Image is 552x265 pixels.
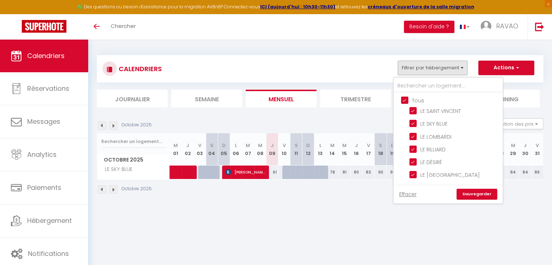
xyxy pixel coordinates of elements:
[122,122,152,129] p: Octobre 2025
[218,133,230,166] th: 05
[338,166,350,179] div: 81
[507,133,519,166] th: 29
[531,133,543,166] th: 31
[117,61,162,77] h3: CALENDRIERS
[478,61,534,75] button: Actions
[105,14,141,40] a: Chercher
[97,155,169,165] span: Octobre 2025
[393,77,503,204] div: Filtrer par hébergement
[368,4,474,10] a: créneaux d'ouverture de la salle migration
[271,142,274,149] abbr: J
[398,61,467,75] button: Filtrer par hébergement
[306,142,310,149] abbr: D
[507,166,519,179] div: 84
[101,135,165,148] input: Rechercher un logement...
[326,133,338,166] th: 14
[475,14,527,40] a: ... RAVAO
[375,133,387,166] th: 18
[22,20,66,33] img: Super Booking
[198,142,201,149] abbr: V
[330,142,335,149] abbr: M
[420,159,442,166] span: LE DÉSIRÉ
[290,133,302,166] th: 11
[469,90,540,107] li: Planning
[186,142,189,149] abbr: J
[420,133,451,140] span: LE LOMBARDI
[391,142,394,149] abbr: D
[266,166,278,179] div: 61
[363,166,375,179] div: 83
[206,133,218,166] th: 04
[111,22,136,30] span: Chercher
[222,142,226,149] abbr: D
[535,22,544,31] img: logout
[355,142,358,149] abbr: J
[258,142,262,149] abbr: M
[524,142,527,149] abbr: J
[97,90,168,107] li: Journalier
[278,133,290,166] th: 10
[531,166,543,179] div: 89
[519,166,531,179] div: 84
[404,21,454,33] button: Besoin d'aide ?
[27,216,72,225] span: Hébergement
[182,133,194,166] th: 02
[319,142,322,149] abbr: L
[320,90,391,107] li: Trimestre
[266,133,278,166] th: 09
[326,166,338,179] div: 78
[28,249,69,258] span: Notifications
[230,133,242,166] th: 06
[260,4,335,10] a: ICI (aujourd'hui : 10h30-11h30)
[246,90,316,107] li: Mensuel
[367,142,370,149] abbr: V
[98,166,134,174] span: LE SKY BLUE
[27,84,69,93] span: Réservations
[394,79,503,93] input: Rechercher un logement...
[235,142,237,149] abbr: L
[170,133,182,166] th: 01
[194,133,206,166] th: 03
[420,146,446,153] span: LE RILLIARD
[489,118,543,129] button: Gestion des prix
[246,142,250,149] abbr: M
[122,185,152,192] p: Octobre 2025
[225,165,265,179] span: [PERSON_NAME]
[387,166,398,179] div: 90
[496,21,518,30] span: RAVAO
[27,183,61,192] span: Paiements
[399,190,417,198] a: Effacer
[379,142,382,149] abbr: S
[27,150,57,159] span: Analytics
[519,133,531,166] th: 30
[282,142,286,149] abbr: V
[363,133,375,166] th: 17
[375,166,387,179] div: 90
[210,142,213,149] abbr: S
[173,142,178,149] abbr: M
[295,142,298,149] abbr: S
[338,133,350,166] th: 15
[342,142,347,149] abbr: M
[511,142,515,149] abbr: M
[351,166,363,179] div: 80
[302,133,314,166] th: 12
[481,21,491,32] img: ...
[457,189,497,200] a: Sauvegarder
[314,133,326,166] th: 13
[27,117,60,126] span: Messages
[387,133,398,166] th: 19
[536,142,539,149] abbr: V
[254,133,266,166] th: 08
[27,51,65,60] span: Calendriers
[242,133,254,166] th: 07
[351,133,363,166] th: 16
[171,90,242,107] li: Semaine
